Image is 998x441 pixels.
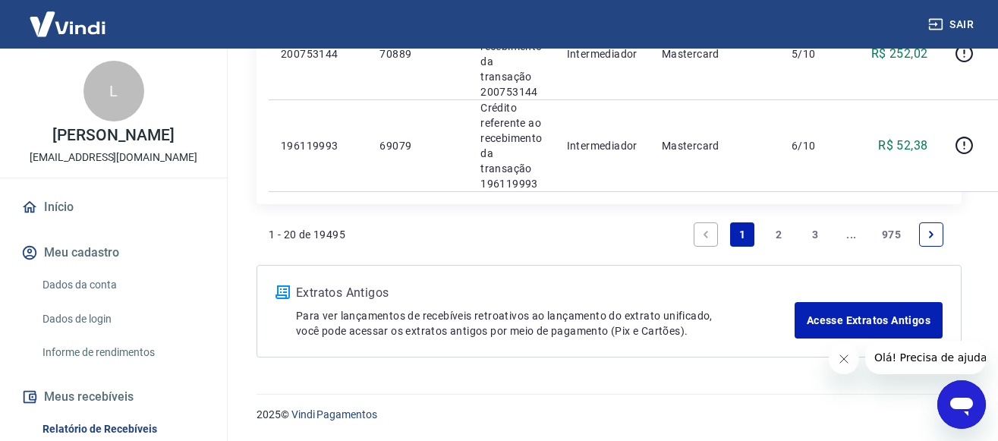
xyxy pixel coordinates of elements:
p: 1 - 20 de 19495 [269,227,345,242]
a: Page 3 [803,222,827,247]
p: 200753144 [281,46,355,61]
ul: Pagination [688,216,949,253]
button: Meus recebíveis [18,380,209,414]
button: Sair [925,11,980,39]
a: Início [18,191,209,224]
p: Para ver lançamentos de recebíveis retroativos ao lançamento do extrato unificado, você pode aces... [296,308,795,339]
a: Informe de rendimentos [36,337,209,368]
a: Page 1 is your current page [730,222,754,247]
img: Vindi [18,1,117,47]
p: R$ 252,02 [871,45,928,63]
iframe: Mensagem da empresa [865,341,986,374]
a: Dados da conta [36,269,209,301]
p: [PERSON_NAME] [52,128,174,143]
p: Crédito referente ao recebimento da transação 200753144 [480,8,542,99]
p: Mastercard [662,138,767,153]
p: 70889 [379,46,456,61]
span: Olá! Precisa de ajuda? [9,11,128,23]
a: Page 975 [876,222,907,247]
a: Dados de login [36,304,209,335]
a: Previous page [694,222,718,247]
p: Mastercard [662,46,767,61]
p: 5/10 [792,46,836,61]
p: 196119993 [281,138,355,153]
p: Extratos Antigos [296,284,795,302]
p: [EMAIL_ADDRESS][DOMAIN_NAME] [30,150,197,165]
p: R$ 52,38 [878,137,927,155]
div: L [83,61,144,121]
p: Intermediador [567,46,638,61]
a: Jump forward [839,222,864,247]
p: Intermediador [567,138,638,153]
p: 6/10 [792,138,836,153]
p: 69079 [379,138,456,153]
iframe: Fechar mensagem [829,344,859,374]
button: Meu cadastro [18,236,209,269]
a: Next page [919,222,943,247]
img: ícone [275,285,290,299]
a: Vindi Pagamentos [291,408,377,421]
p: Crédito referente ao recebimento da transação 196119993 [480,100,542,191]
a: Acesse Extratos Antigos [795,302,943,339]
a: Page 2 [767,222,791,247]
iframe: Botão para abrir a janela de mensagens [937,380,986,429]
p: 2025 © [257,407,962,423]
